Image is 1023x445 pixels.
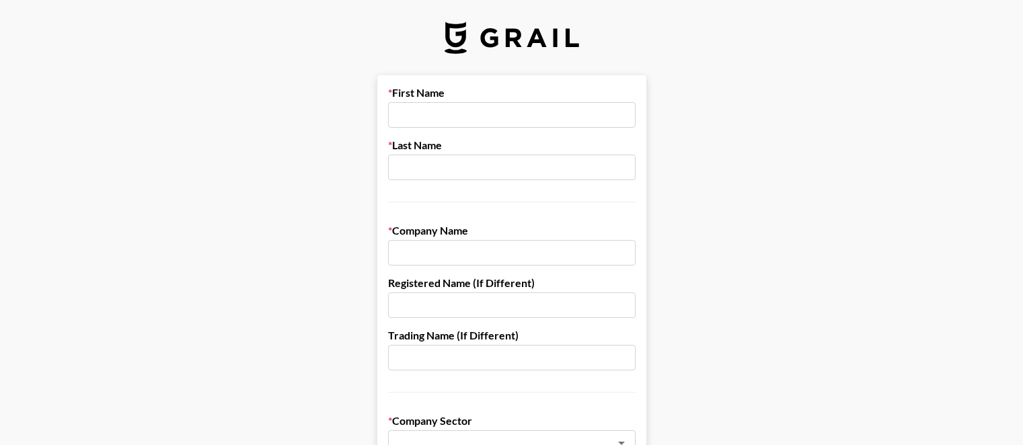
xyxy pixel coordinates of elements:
[445,22,579,54] img: Grail Talent Logo
[388,414,636,428] label: Company Sector
[388,138,636,152] label: Last Name
[388,86,636,99] label: First Name
[388,276,636,290] label: Registered Name (If Different)
[388,224,636,237] label: Company Name
[388,329,636,342] label: Trading Name (If Different)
